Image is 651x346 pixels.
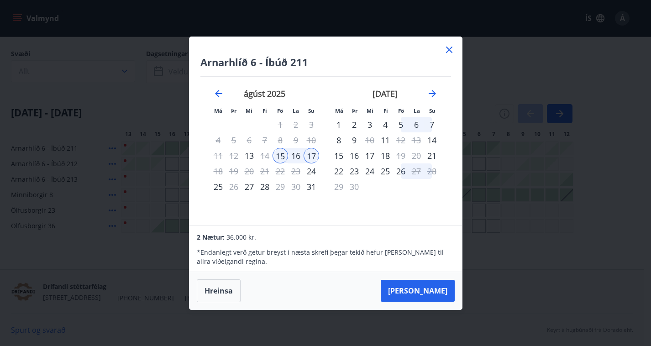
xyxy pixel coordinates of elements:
[331,163,346,179] div: 22
[241,132,257,148] td: Not available. miðvikudagur, 6. ágúst 2025
[241,148,257,163] td: Choose miðvikudagur, 13. ágúst 2025 as your check-in date. It’s available.
[304,179,319,194] div: Aðeins innritun í boði
[424,132,440,148] div: Aðeins innritun í boði
[409,117,424,132] td: Choose laugardagur, 6. september 2025 as your check-in date. It’s available.
[393,117,409,132] div: 5
[197,233,225,241] span: 2 Nætur:
[257,148,273,163] td: Choose fimmtudagur, 14. ágúst 2025 as your check-in date. It’s available.
[346,132,362,148] div: 9
[352,107,357,114] small: Þr
[362,132,378,148] td: Choose miðvikudagur, 10. september 2025 as your check-in date. It’s available.
[409,148,424,163] td: Not available. laugardagur, 20. september 2025
[226,179,241,194] div: Aðeins útritun í boði
[429,107,436,114] small: Su
[393,132,409,148] td: Choose föstudagur, 12. september 2025 as your check-in date. It’s available.
[304,117,319,132] td: Not available. sunnudagur, 3. ágúst 2025
[346,163,362,179] div: 23
[288,132,304,148] td: Not available. laugardagur, 9. ágúst 2025
[210,163,226,179] td: Not available. mánudagur, 18. ágúst 2025
[331,132,346,148] td: Choose mánudagur, 8. september 2025 as your check-in date. It’s available.
[288,163,304,179] td: Not available. laugardagur, 23. ágúst 2025
[304,163,319,179] td: Choose sunnudagur, 24. ágúst 2025 as your check-in date. It’s available.
[346,117,362,132] td: Choose þriðjudagur, 2. september 2025 as your check-in date. It’s available.
[331,117,346,132] td: Choose mánudagur, 1. september 2025 as your check-in date. It’s available.
[210,179,226,194] td: Choose mánudagur, 25. ágúst 2025 as your check-in date. It’s available.
[378,132,393,148] td: Choose fimmtudagur, 11. september 2025 as your check-in date. It’s available.
[378,148,393,163] div: 18
[346,117,362,132] div: 2
[241,163,257,179] td: Not available. miðvikudagur, 20. ágúst 2025
[288,179,304,194] td: Not available. laugardagur, 30. ágúst 2025
[304,179,319,194] td: Choose sunnudagur, 31. ágúst 2025 as your check-in date. It’s available.
[362,132,378,148] div: Aðeins útritun í boði
[393,148,409,163] td: Choose föstudagur, 19. september 2025 as your check-in date. It’s available.
[346,148,362,163] td: Choose þriðjudagur, 16. september 2025 as your check-in date. It’s available.
[241,179,257,194] div: Aðeins innritun í boði
[200,55,451,69] h4: Arnarhlíð 6 - Íbúð 211
[226,148,241,163] td: Not available. þriðjudagur, 12. ágúst 2025
[335,107,343,114] small: Má
[197,248,454,266] p: * Endanlegt verð getur breyst í næsta skrefi þegar tekið hefur [PERSON_NAME] til allra viðeigandi...
[273,117,288,132] td: Not available. föstudagur, 1. ágúst 2025
[331,148,346,163] td: Choose mánudagur, 15. september 2025 as your check-in date. It’s available.
[383,107,388,114] small: Fi
[367,107,373,114] small: Mi
[308,107,315,114] small: Su
[427,88,438,99] div: Move forward to switch to the next month.
[331,132,346,148] div: 8
[409,132,424,148] td: Not available. laugardagur, 13. september 2025
[414,107,420,114] small: La
[331,117,346,132] div: 1
[393,117,409,132] td: Choose föstudagur, 5. september 2025 as your check-in date. It’s available.
[293,107,299,114] small: La
[213,88,224,99] div: Move backward to switch to the previous month.
[393,132,409,148] div: Aðeins útritun í boði
[424,163,440,179] td: Choose sunnudagur, 28. september 2025 as your check-in date. It’s available.
[277,107,283,114] small: Fö
[393,163,409,179] div: 26
[262,107,267,114] small: Fi
[257,148,273,163] div: Aðeins útritun í boði
[378,163,393,179] div: 25
[226,163,241,179] td: Not available. þriðjudagur, 19. ágúst 2025
[424,148,440,163] div: Aðeins innritun í boði
[409,163,424,179] td: Choose laugardagur, 27. september 2025 as your check-in date. It’s available.
[378,163,393,179] td: Choose fimmtudagur, 25. september 2025 as your check-in date. It’s available.
[346,148,362,163] div: 16
[210,132,226,148] td: Not available. mánudagur, 4. ágúst 2025
[200,77,451,215] div: Calendar
[197,279,241,302] button: Hreinsa
[273,148,288,163] td: Selected as start date. föstudagur, 15. ágúst 2025
[288,148,304,163] td: Selected. laugardagur, 16. ágúst 2025
[226,132,241,148] td: Not available. þriðjudagur, 5. ágúst 2025
[378,148,393,163] td: Choose fimmtudagur, 18. september 2025 as your check-in date. It’s available.
[362,163,378,179] td: Choose miðvikudagur, 24. september 2025 as your check-in date. It’s available.
[244,88,285,99] strong: ágúst 2025
[378,132,393,148] div: Aðeins innritun í boði
[257,179,273,194] div: 28
[362,148,378,163] td: Choose miðvikudagur, 17. september 2025 as your check-in date. It’s available.
[226,179,241,194] td: Choose þriðjudagur, 26. ágúst 2025 as your check-in date. It’s available.
[304,148,319,163] td: Selected as end date. sunnudagur, 17. ágúst 2025
[331,179,346,194] td: Choose mánudagur, 29. september 2025 as your check-in date. It’s available.
[393,148,409,163] div: Aðeins útritun í boði
[246,107,252,114] small: Mi
[210,148,226,163] td: Not available. mánudagur, 11. ágúst 2025
[362,117,378,132] div: 3
[304,148,319,163] div: Aðeins útritun í boði
[362,163,378,179] div: 24
[424,117,440,132] td: Choose sunnudagur, 7. september 2025 as your check-in date. It’s available.
[381,280,455,302] button: [PERSON_NAME]
[226,233,256,241] span: 36.000 kr.
[257,132,273,148] td: Not available. fimmtudagur, 7. ágúst 2025
[273,132,288,148] td: Not available. föstudagur, 8. ágúst 2025
[304,163,319,179] div: Aðeins innritun í boði
[362,148,378,163] div: 17
[373,88,398,99] strong: [DATE]
[210,179,226,194] div: 25
[346,132,362,148] td: Choose þriðjudagur, 9. september 2025 as your check-in date. It’s available.
[273,163,288,179] td: Not available. föstudagur, 22. ágúst 2025
[424,148,440,163] td: Choose sunnudagur, 21. september 2025 as your check-in date. It’s available.
[288,148,304,163] div: 16
[241,148,257,163] div: Aðeins innritun í boði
